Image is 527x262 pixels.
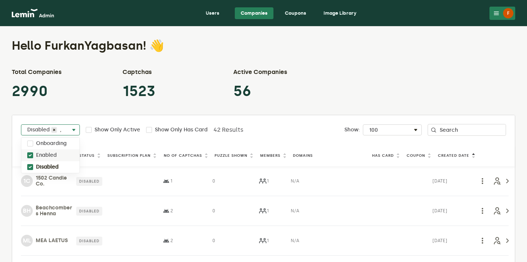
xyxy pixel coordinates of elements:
[259,151,291,160] th: Members: activate to sort column ascending
[407,153,425,159] label: Coupon
[233,82,297,100] p: 56
[318,7,362,19] a: Image Library
[164,153,202,159] label: No Of Captchas
[21,235,33,247] div: ML
[235,7,273,19] a: Companies
[215,153,247,159] label: Puzzle Shown
[276,7,315,19] a: Coupons
[194,7,232,19] a: Users
[293,153,369,159] label: Domains
[27,127,51,133] span: Disabled
[438,153,469,159] label: Created Date
[260,153,280,159] label: Members
[436,151,480,160] th: Created Date: activate to sort column ascending
[123,82,186,100] p: 1523
[12,82,75,100] p: 2990
[212,238,215,244] span: 0
[12,38,164,53] h1: Hello FurkanYagbasan! 👋
[21,137,80,173] ng-dropdown-panel: Options list
[170,178,172,184] span: 1
[12,68,75,77] h3: Total Companies
[106,151,162,160] th: Subscription Plan: activate to sort column ascending
[170,208,173,214] span: 2
[344,127,360,133] span: Show:
[369,127,378,133] span: 100
[36,164,59,170] label: Disabled
[405,151,436,160] th: Coupon: activate to sort column ascending
[79,153,95,159] label: Status
[291,238,299,244] span: N/A
[123,68,186,77] h3: Captchas
[291,208,299,214] span: N/A
[21,235,68,247] a: MLMEA LAETUS
[213,151,259,160] th: Puzzle Shown: activate to sort column ascending
[291,151,371,160] th: Domains
[371,151,405,160] th: Has Card: activate to sort column ascending
[233,68,297,77] h3: Active Companies
[21,175,73,187] a: 1C1502 Candle Co.
[432,238,447,244] span: [DATE]
[95,127,140,133] label: Show Only Active
[428,124,506,136] input: Search
[267,238,269,244] span: 1
[432,178,447,184] span: [DATE]
[76,237,102,245] span: Disabled
[212,178,215,184] span: 0
[107,153,151,159] label: Subscription Plan
[78,151,106,160] th: Status: activate to sort column ascending
[36,175,73,187] h4: 1502 Candle Co.
[170,238,173,244] span: 2
[36,205,73,217] h4: Beachcombers Henna
[291,178,299,184] span: N/A
[155,127,208,133] label: Show Only Has Card
[12,9,54,18] img: logo
[162,151,213,160] th: No Of Captchas : activate to sort column ascending
[21,205,73,217] a: BHBeachcombers Henna
[36,152,57,158] label: Enabled
[76,177,102,186] span: Disabled
[36,238,68,244] h4: MEA LAETUS
[503,8,513,18] div: F
[21,175,33,187] div: 1C
[267,208,269,214] span: 1
[212,208,215,214] span: 0
[489,7,515,20] button: F
[76,207,102,216] span: Disabled
[21,205,33,217] div: BH
[267,178,269,184] span: 1
[372,153,394,159] label: Has Card
[36,141,67,146] label: Onboarding
[432,208,447,214] span: [DATE]
[213,125,243,134] span: 42 Results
